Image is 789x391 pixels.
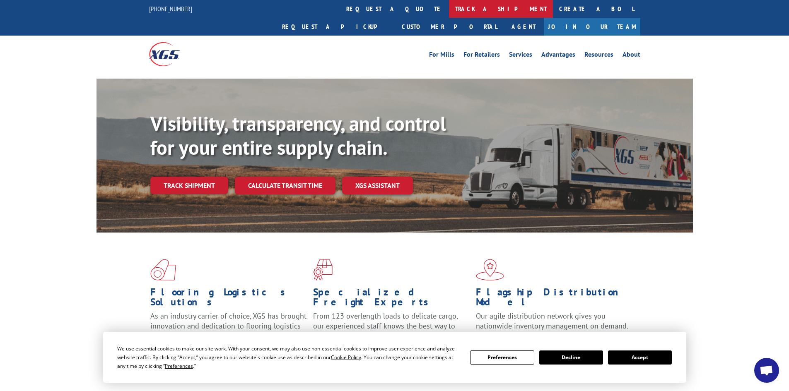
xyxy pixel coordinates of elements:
[150,311,306,341] span: As an industry carrier of choice, XGS has brought innovation and dedication to flooring logistics...
[754,358,779,383] a: Open chat
[117,344,460,370] div: We use essential cookies to make our site work. With your consent, we may also use non-essential ...
[470,350,534,365] button: Preferences
[313,259,333,281] img: xgs-icon-focused-on-flooring-red
[503,18,544,36] a: Agent
[463,51,500,60] a: For Retailers
[608,350,672,365] button: Accept
[150,287,307,311] h1: Flooring Logistics Solutions
[235,177,335,194] a: Calculate transit time
[313,311,470,348] p: From 123 overlength loads to delicate cargo, our experienced staff knows the best way to move you...
[623,51,640,60] a: About
[276,18,396,36] a: Request a pickup
[313,287,470,311] h1: Specialized Freight Experts
[150,177,228,194] a: Track shipment
[584,51,613,60] a: Resources
[476,287,632,311] h1: Flagship Distribution Model
[331,354,361,361] span: Cookie Policy
[342,177,413,194] a: XGS ASSISTANT
[476,311,628,331] span: Our agile distribution network gives you nationwide inventory management on demand.
[396,18,503,36] a: Customer Portal
[429,51,454,60] a: For Mills
[150,110,446,160] b: Visibility, transparency, and control for your entire supply chain.
[103,332,686,383] div: Cookie Consent Prompt
[476,259,504,281] img: xgs-icon-flagship-distribution-model-red
[509,51,532,60] a: Services
[541,51,575,60] a: Advantages
[539,350,603,365] button: Decline
[165,362,193,369] span: Preferences
[149,5,192,13] a: [PHONE_NUMBER]
[150,259,176,281] img: xgs-icon-total-supply-chain-intelligence-red
[544,18,640,36] a: Join Our Team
